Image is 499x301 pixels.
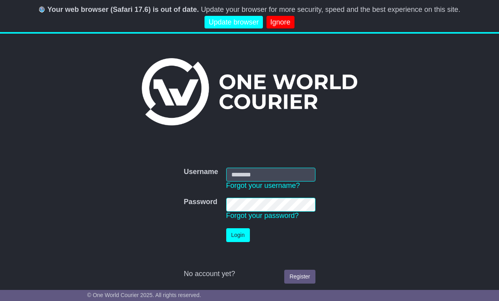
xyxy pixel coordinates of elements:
[204,16,263,29] a: Update browser
[47,6,199,13] b: Your web browser (Safari 17.6) is out of date.
[226,182,300,189] a: Forgot your username?
[226,228,250,242] button: Login
[201,6,460,13] span: Update your browser for more security, speed and the best experience on this site.
[142,58,357,125] img: One World
[184,168,218,176] label: Username
[266,16,295,29] a: Ignore
[87,292,201,298] span: © One World Courier 2025. All rights reserved.
[184,270,315,278] div: No account yet?
[284,270,315,284] a: Register
[184,198,217,206] label: Password
[226,212,299,220] a: Forgot your password?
